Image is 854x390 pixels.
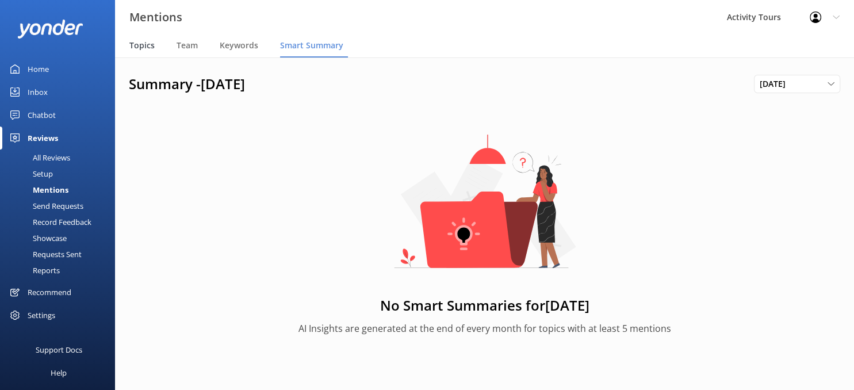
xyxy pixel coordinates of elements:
a: All Reviews [7,150,115,166]
div: Inbox [28,81,48,104]
div: Setup [7,166,53,182]
div: Home [28,58,49,81]
a: Requests Sent [7,246,115,262]
a: Record Feedback [7,214,115,230]
div: Record Feedback [7,214,91,230]
div: Reports [7,262,60,278]
div: Send Requests [7,198,83,214]
p: AI Insights are generated at the end of every month for topics with at least 5 mentions [298,321,671,337]
span: Keywords [220,40,258,51]
a: Showcase [7,230,115,246]
span: Topics [129,40,155,51]
div: Showcase [7,230,67,246]
div: Support Docs [36,338,82,361]
h3: Mentions [129,8,182,26]
a: Setup [7,166,115,182]
div: All Reviews [7,150,70,166]
span: [DATE] [760,78,792,90]
h1: Summary - [DATE] [129,75,754,93]
a: Send Requests [7,198,115,214]
span: Smart Summary [280,40,343,51]
div: Mentions [7,182,68,198]
h2: No Smart Summaries for [DATE] [380,297,589,314]
div: Reviews [28,127,58,150]
div: Help [51,361,67,384]
img: yonder-white-logo.png [17,20,83,39]
span: Team [177,40,198,51]
div: Recommend [28,281,71,304]
div: Settings [28,304,55,327]
a: Reports [7,262,115,278]
div: Chatbot [28,104,56,127]
a: Mentions [7,182,115,198]
div: Requests Sent [7,246,82,262]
